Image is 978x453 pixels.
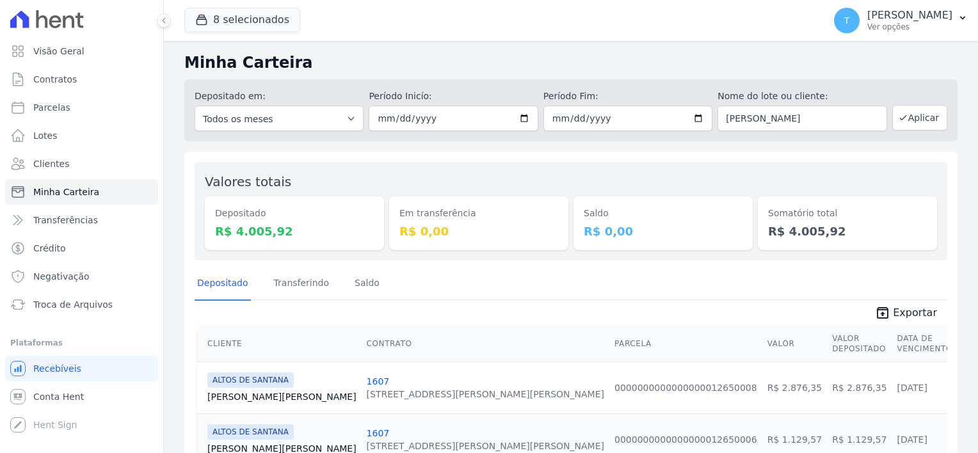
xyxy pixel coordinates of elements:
a: 0000000000000000012650008 [614,383,757,393]
a: Saldo [352,267,382,301]
dt: Saldo [584,207,742,220]
a: Lotes [5,123,158,148]
label: Nome do lote ou cliente: [717,90,886,103]
dt: Em transferência [399,207,558,220]
th: Contrato [362,326,609,362]
span: Recebíveis [33,362,81,375]
th: Cliente [197,326,362,362]
th: Parcela [609,326,762,362]
p: Ver opções [867,22,952,32]
a: 0000000000000000012650006 [614,434,757,445]
a: 1607 [367,428,390,438]
span: Exportar [893,305,937,321]
span: Conta Hent [33,390,84,403]
dd: R$ 0,00 [399,223,558,240]
a: unarchive Exportar [865,305,947,323]
a: Contratos [5,67,158,92]
a: Troca de Arquivos [5,292,158,317]
button: T [PERSON_NAME] Ver opções [824,3,978,38]
span: Clientes [33,157,69,170]
div: [STREET_ADDRESS][PERSON_NAME][PERSON_NAME] [367,388,604,401]
dt: Depositado [215,207,374,220]
label: Período Fim: [543,90,712,103]
a: [DATE] [897,434,927,445]
a: Clientes [5,151,158,177]
a: Crédito [5,235,158,261]
span: Visão Geral [33,45,84,58]
a: Depositado [195,267,251,301]
span: Lotes [33,129,58,142]
a: [DATE] [897,383,927,393]
a: [PERSON_NAME][PERSON_NAME] [207,390,357,403]
dd: R$ 0,00 [584,223,742,240]
a: Transferindo [271,267,332,301]
span: Parcelas [33,101,70,114]
span: Negativação [33,270,90,283]
a: Transferências [5,207,158,233]
th: Valor [762,326,827,362]
button: Aplicar [892,105,947,131]
span: Transferências [33,214,98,226]
span: ALTOS DE SANTANA [207,372,294,388]
a: Parcelas [5,95,158,120]
td: R$ 2.876,35 [762,362,827,413]
th: Data de Vencimento [892,326,958,362]
span: Troca de Arquivos [33,298,113,311]
p: [PERSON_NAME] [867,9,952,22]
label: Período Inicío: [369,90,538,103]
a: Negativação [5,264,158,289]
td: R$ 2.876,35 [827,362,892,413]
label: Depositado em: [195,91,266,101]
a: Minha Carteira [5,179,158,205]
dt: Somatório total [768,207,927,220]
h2: Minha Carteira [184,51,958,74]
i: unarchive [875,305,890,321]
div: [STREET_ADDRESS][PERSON_NAME][PERSON_NAME] [367,440,604,452]
a: Conta Hent [5,384,158,409]
span: T [844,16,850,25]
span: Minha Carteira [33,186,99,198]
a: 1607 [367,376,390,386]
a: Visão Geral [5,38,158,64]
span: ALTOS DE SANTANA [207,424,294,440]
span: Contratos [33,73,77,86]
a: Recebíveis [5,356,158,381]
button: 8 selecionados [184,8,300,32]
label: Valores totais [205,174,291,189]
dd: R$ 4.005,92 [768,223,927,240]
div: Plataformas [10,335,153,351]
span: Crédito [33,242,66,255]
th: Valor Depositado [827,326,892,362]
dd: R$ 4.005,92 [215,223,374,240]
